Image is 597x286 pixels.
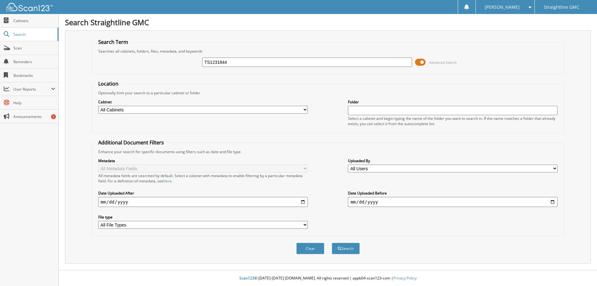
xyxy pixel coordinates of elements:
button: Clear [296,243,324,254]
label: Metadata [98,158,308,163]
img: scan123-logo-white.svg [6,3,53,11]
span: Reminders [13,59,55,64]
span: [PERSON_NAME] [485,5,520,9]
label: Date Uploaded After [98,190,308,196]
a: here [164,178,172,184]
legend: Additional Document Filters [95,139,167,146]
div: Enhance your search for specific documents using filters such as date and file type. [95,149,561,154]
span: Search [13,32,54,37]
span: Help [13,100,55,105]
span: Advanced Search [429,60,457,65]
a: Privacy Policy [393,275,417,281]
label: Cabinet [98,99,308,105]
div: All metadata fields are searched by default. Select a cabinet with metadata to enable filtering b... [98,173,308,184]
h1: Search Straightline GMC [65,17,591,27]
span: Bookmarks [13,73,55,78]
div: 1 [51,114,56,119]
span: Cabinets [13,18,55,23]
legend: Search Term [95,39,131,45]
span: User Reports [13,87,51,92]
label: Folder [348,99,558,105]
input: start [98,197,308,207]
div: Optionally limit your search to a particular cabinet or folder [95,90,561,96]
label: Date Uploaded Before [348,190,558,196]
span: Scan [13,45,55,51]
input: end [348,197,558,207]
div: © [DATE]-[DATE] [DOMAIN_NAME]. All rights reserved | appb04-scan123-com | [59,271,597,286]
span: Announcements [13,114,55,119]
div: Select a cabinet and begin typing the name of the folder you want to search in. If the name match... [348,116,558,126]
span: Straightline GMC [544,5,579,9]
label: File type [98,214,308,220]
button: Search [332,243,360,254]
div: Searches all cabinets, folders, files, metadata, and keywords [95,49,561,54]
label: Uploaded By [348,158,558,163]
span: Scan123 [239,275,254,281]
legend: Location [95,80,122,87]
